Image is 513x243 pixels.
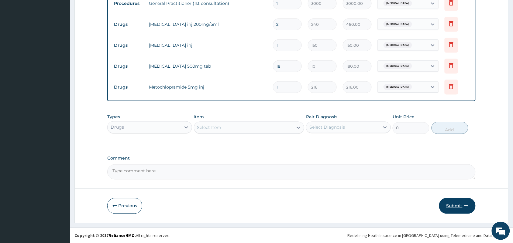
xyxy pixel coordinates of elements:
span: [MEDICAL_DATA] [384,84,412,90]
textarea: Type your message and hit 'Enter' [3,166,116,187]
td: [MEDICAL_DATA] inj 200mg/5ml [146,18,270,30]
button: Previous [107,198,142,214]
div: Drugs [111,124,124,130]
span: We're online! [35,76,84,138]
div: Select Diagnosis [309,124,345,130]
td: Drugs [111,40,146,51]
button: Add [432,122,468,134]
button: Submit [439,198,476,214]
div: Chat with us now [32,34,102,42]
td: [MEDICAL_DATA] inj [146,39,270,51]
td: Drugs [111,82,146,93]
span: [MEDICAL_DATA] [384,21,412,27]
a: RelianceHMO [108,233,135,238]
span: [MEDICAL_DATA] [384,0,412,6]
label: Types [107,115,120,120]
div: Select Item [197,125,222,131]
td: [MEDICAL_DATA] 500mg tab [146,60,270,72]
label: Unit Price [393,114,415,120]
label: Comment [107,156,476,161]
label: Item [194,114,204,120]
span: [MEDICAL_DATA] [384,63,412,69]
td: Drugs [111,61,146,72]
span: [MEDICAL_DATA] [384,42,412,48]
td: Drugs [111,19,146,30]
strong: Copyright © 2017 . [74,233,136,238]
div: Redefining Heath Insurance in [GEOGRAPHIC_DATA] using Telemedicine and Data Science! [348,233,508,239]
td: Metochlopramide 5mg inj [146,81,270,93]
div: Minimize live chat window [100,3,114,18]
label: Pair Diagnosis [306,114,337,120]
img: d_794563401_company_1708531726252_794563401 [11,30,25,46]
